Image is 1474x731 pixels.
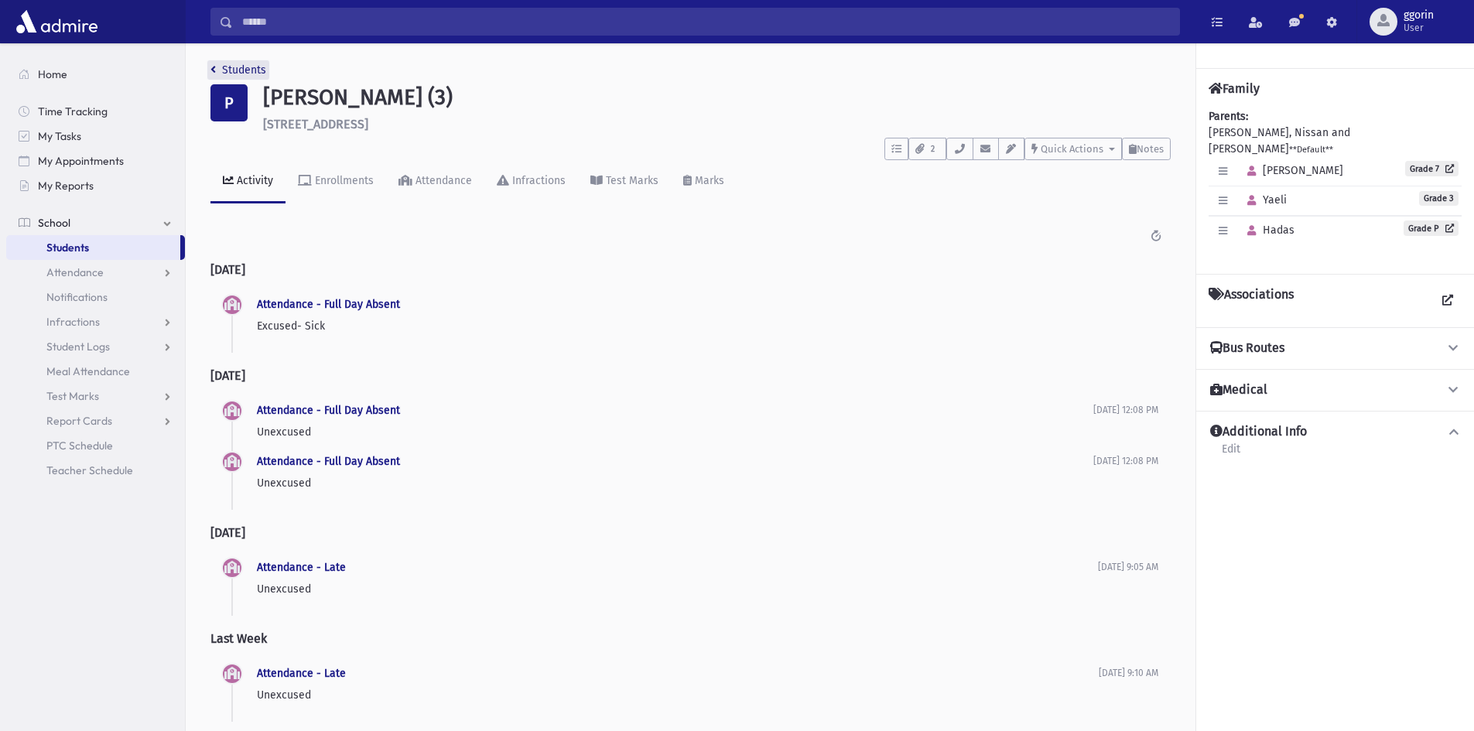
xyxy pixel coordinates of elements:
a: Grade P [1404,220,1459,236]
span: [DATE] 12:08 PM [1093,456,1158,466]
h6: [STREET_ADDRESS] [263,117,1171,132]
div: [PERSON_NAME], Nissan and [PERSON_NAME] [1209,108,1462,261]
span: [DATE] 9:05 AM [1098,562,1158,572]
span: Grade 3 [1419,191,1459,206]
span: Infractions [46,315,100,329]
a: Students [210,63,266,77]
span: Notifications [46,290,108,304]
a: Infractions [484,160,578,203]
span: Students [46,241,89,254]
a: Notifications [6,285,185,309]
span: Meal Attendance [46,364,130,378]
span: Test Marks [46,389,99,403]
button: Notes [1122,138,1171,160]
h2: [DATE] [210,250,1171,289]
a: Attendance - Full Day Absent [257,298,400,311]
a: View all Associations [1434,287,1462,315]
a: Attendance - Full Day Absent [257,404,400,417]
div: Marks [692,174,724,187]
span: [PERSON_NAME] [1240,164,1343,177]
a: Marks [671,160,737,203]
button: 2 [908,138,946,160]
div: Test Marks [603,174,658,187]
a: Infractions [6,309,185,334]
div: Enrollments [312,174,374,187]
span: Quick Actions [1041,143,1103,155]
span: [DATE] 9:10 AM [1099,668,1158,678]
div: Attendance [412,174,472,187]
a: Report Cards [6,408,185,433]
a: Teacher Schedule [6,458,185,483]
p: Unexcused [257,424,1093,440]
input: Search [233,8,1179,36]
span: Teacher Schedule [46,463,133,477]
a: Grade 7 [1405,161,1459,176]
h2: [DATE] [210,356,1171,395]
a: Time Tracking [6,99,185,124]
p: Unexcused [257,475,1093,491]
h4: Additional Info [1210,424,1307,440]
span: Yaeli [1240,193,1287,207]
span: [DATE] 12:08 PM [1093,405,1158,415]
button: Additional Info [1209,424,1462,440]
a: My Appointments [6,149,185,173]
a: Attendance [386,160,484,203]
span: PTC Schedule [46,439,113,453]
a: Students [6,235,180,260]
span: Home [38,67,67,81]
span: User [1404,22,1434,34]
a: Test Marks [6,384,185,408]
button: Bus Routes [1209,340,1462,357]
span: Notes [1137,143,1164,155]
h4: Bus Routes [1210,340,1284,357]
span: My Tasks [38,129,81,143]
span: Report Cards [46,414,112,428]
button: Quick Actions [1024,138,1122,160]
a: Attendance - Late [257,561,346,574]
a: Attendance [6,260,185,285]
h2: Last Week [210,619,1171,658]
span: 2 [926,142,939,156]
a: Test Marks [578,160,671,203]
span: My Reports [38,179,94,193]
a: My Reports [6,173,185,198]
span: School [38,216,70,230]
nav: breadcrumb [210,62,266,84]
a: Meal Attendance [6,359,185,384]
p: Unexcused [257,687,1099,703]
img: AdmirePro [12,6,101,37]
span: Attendance [46,265,104,279]
span: Student Logs [46,340,110,354]
b: Parents: [1209,110,1248,123]
h4: Associations [1209,287,1294,315]
a: Home [6,62,185,87]
a: Attendance - Full Day Absent [257,455,400,468]
span: Hadas [1240,224,1294,237]
a: My Tasks [6,124,185,149]
a: Attendance - Late [257,667,346,680]
span: Time Tracking [38,104,108,118]
button: Medical [1209,382,1462,398]
span: ggorin [1404,9,1434,22]
div: P [210,84,248,121]
h4: Family [1209,81,1260,96]
p: Unexcused [257,581,1098,597]
h2: [DATE] [210,513,1171,552]
a: School [6,210,185,235]
a: Student Logs [6,334,185,359]
h1: [PERSON_NAME] (3) [263,84,1171,111]
div: Infractions [509,174,566,187]
a: Activity [210,160,286,203]
p: Excused- Sick [257,318,1158,334]
span: My Appointments [38,154,124,168]
a: Enrollments [286,160,386,203]
a: PTC Schedule [6,433,185,458]
div: Activity [234,174,273,187]
a: Edit [1221,440,1241,468]
h4: Medical [1210,382,1267,398]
